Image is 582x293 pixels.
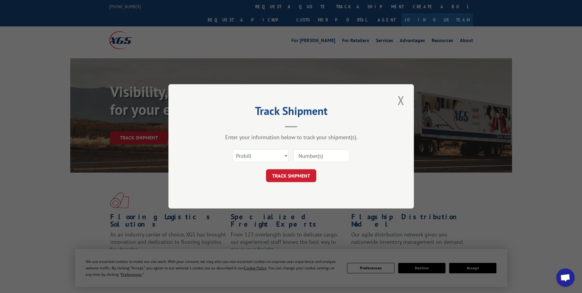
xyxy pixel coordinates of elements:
[556,268,575,287] a: Open chat
[266,170,316,182] button: TRACK SHIPMENT
[199,107,383,118] h2: Track Shipment
[293,150,350,162] input: Number(s)
[396,92,406,109] button: Close modal
[199,134,383,141] div: Enter your information below to track your shipment(s).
